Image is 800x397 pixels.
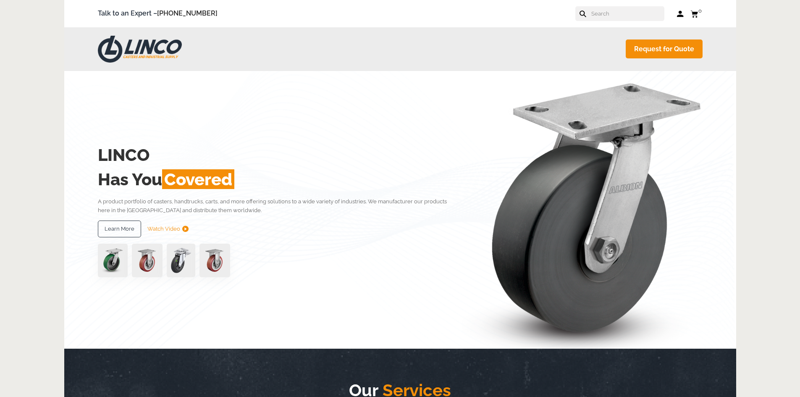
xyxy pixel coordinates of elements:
img: capture-59611-removebg-preview-1.png [199,244,230,277]
p: A product portfolio of casters, handtrucks, carts, and more offering solutions to a wide variety ... [98,197,459,215]
span: Covered [162,169,234,189]
img: linco_caster [462,71,703,349]
img: subtract.png [182,226,189,232]
a: Request for Quote [626,39,703,58]
img: pn3orx8a-94725-1-1-.png [98,244,128,277]
img: LINCO CASTERS & INDUSTRIAL SUPPLY [98,36,182,63]
a: 0 [690,8,703,19]
span: 0 [698,8,702,14]
span: Talk to an Expert – [98,8,218,19]
img: capture-59611-removebg-preview-1.png [132,244,163,277]
a: Log in [677,10,684,18]
img: lvwpp200rst849959jpg-30522-removebg-preview-1.png [167,244,195,277]
a: [PHONE_NUMBER] [157,9,218,17]
a: Learn More [98,221,141,237]
h2: Has You [98,167,459,192]
h2: LINCO [98,143,459,167]
a: Watch Video [147,221,189,237]
input: Search [590,6,664,21]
